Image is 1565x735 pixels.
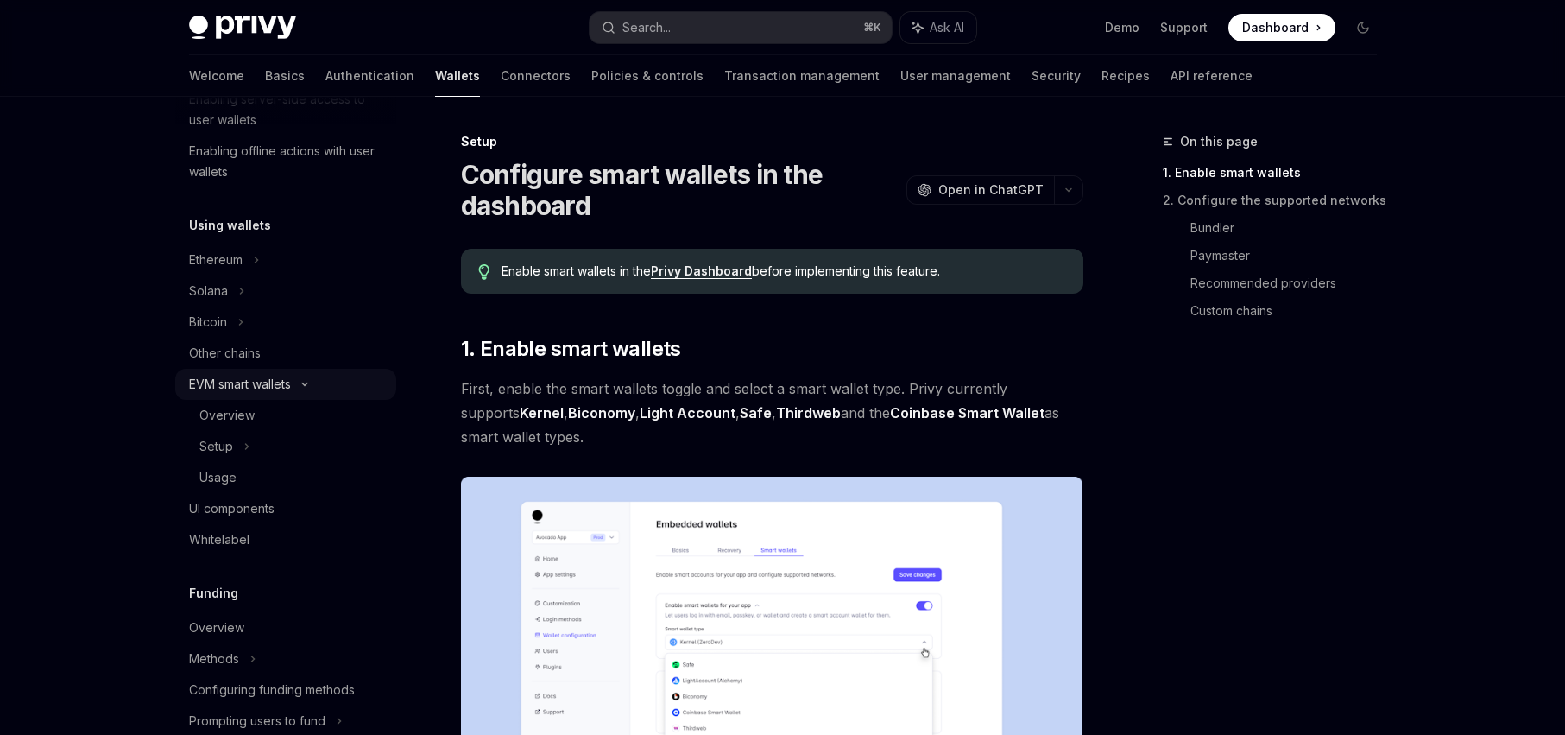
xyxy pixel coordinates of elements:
a: Biconomy [568,404,635,422]
div: Other chains [189,343,261,364]
a: Overview [175,612,396,643]
div: Overview [189,618,244,638]
div: UI components [189,498,275,519]
img: dark logo [189,16,296,40]
a: Custom chains [1190,297,1391,325]
a: UI components [175,493,396,524]
a: 1. Enable smart wallets [1163,159,1391,187]
div: Methods [189,649,239,669]
a: Basics [265,55,305,97]
div: Whitelabel [189,529,249,550]
span: On this page [1180,131,1258,152]
a: Coinbase Smart Wallet [890,404,1044,422]
button: Search...⌘K [590,12,892,43]
a: Whitelabel [175,524,396,555]
svg: Tip [478,264,490,280]
a: Enabling offline actions with user wallets [175,136,396,187]
a: Policies & controls [591,55,704,97]
span: Dashboard [1242,19,1309,36]
a: Usage [175,462,396,493]
a: Light Account [640,404,735,422]
a: User management [900,55,1011,97]
a: Configuring funding methods [175,675,396,706]
a: Recommended providers [1190,269,1391,297]
div: Prompting users to fund [189,711,325,732]
a: Authentication [325,55,414,97]
a: Bundler [1190,214,1391,242]
a: Wallets [435,55,480,97]
a: Other chains [175,338,396,369]
a: Kernel [520,404,564,422]
a: Connectors [501,55,571,97]
div: Enabling offline actions with user wallets [189,141,386,182]
span: Ask AI [930,19,964,36]
a: Recipes [1101,55,1150,97]
button: Open in ChatGPT [906,175,1054,205]
a: Welcome [189,55,244,97]
div: Ethereum [189,250,243,270]
a: Demo [1105,19,1139,36]
a: Overview [175,400,396,431]
div: EVM smart wallets [189,374,291,395]
button: Toggle dark mode [1349,14,1377,41]
a: Dashboard [1228,14,1335,41]
a: Security [1032,55,1081,97]
a: Privy Dashboard [651,263,752,279]
span: Enable smart wallets in the before implementing this feature. [502,263,1065,280]
div: Configuring funding methods [189,680,355,700]
span: 1. Enable smart wallets [461,335,681,363]
h5: Using wallets [189,215,271,236]
a: 2. Configure the supported networks [1163,187,1391,214]
a: Support [1160,19,1208,36]
a: Transaction management [724,55,880,97]
a: Paymaster [1190,242,1391,269]
h1: Configure smart wallets in the dashboard [461,159,899,221]
span: Open in ChatGPT [938,181,1044,199]
div: Usage [199,467,237,488]
a: Safe [740,404,772,422]
div: Overview [199,405,255,426]
div: Bitcoin [189,312,227,333]
h5: Funding [189,583,238,604]
span: First, enable the smart wallets toggle and select a smart wallet type. Privy currently supports ,... [461,377,1083,449]
a: Thirdweb [776,404,841,422]
a: API reference [1171,55,1253,97]
button: Ask AI [900,12,976,43]
span: ⌘ K [863,21,881,35]
div: Solana [189,281,228,301]
div: Setup [461,133,1083,150]
div: Setup [199,436,233,457]
div: Search... [622,17,671,38]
